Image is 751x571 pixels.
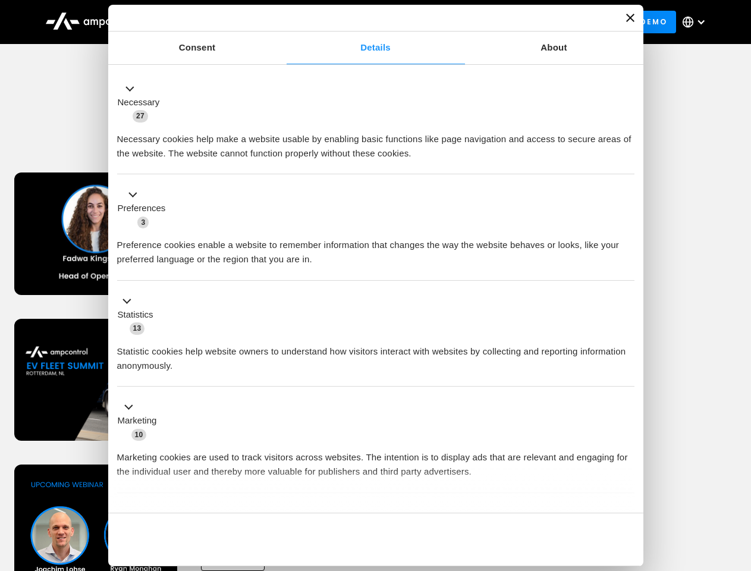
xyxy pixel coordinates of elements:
div: Marketing cookies are used to track visitors across websites. The intention is to display ads tha... [117,441,634,479]
button: Okay [463,522,634,557]
button: Unclassified (2) [117,506,215,521]
button: Close banner [626,14,634,22]
h1: Upcoming Webinars [14,120,737,149]
div: Necessary cookies help make a website usable by enabling basic functions like page navigation and... [117,123,634,161]
span: 3 [137,217,149,228]
span: 2 [196,508,208,520]
span: 27 [133,110,148,122]
label: Statistics [118,308,153,322]
button: Statistics (13) [117,294,161,335]
label: Necessary [118,96,160,109]
a: About [465,32,643,64]
span: 13 [130,322,145,334]
span: 10 [131,429,147,441]
button: Marketing (10) [117,400,164,442]
button: Necessary (27) [117,81,167,123]
div: Preference cookies enable a website to remember information that changes the way the website beha... [117,229,634,266]
label: Preferences [118,202,166,215]
button: Preferences (3) [117,188,173,230]
label: Marketing [118,414,157,428]
div: Statistic cookies help website owners to understand how visitors interact with websites by collec... [117,335,634,373]
a: Consent [108,32,287,64]
a: Details [287,32,465,64]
